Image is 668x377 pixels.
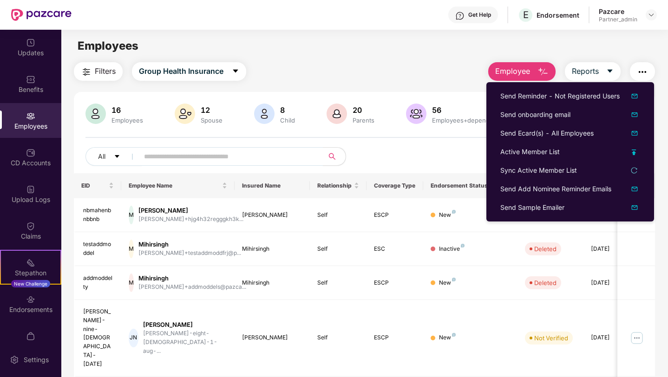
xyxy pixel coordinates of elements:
div: Endorsement Status [431,182,510,189]
div: Self [317,245,359,253]
div: testaddmoddel [83,240,114,258]
img: manageButton [629,331,644,345]
button: Group Health Insurancecaret-down [132,62,246,81]
img: svg+xml;base64,PHN2ZyB4bWxucz0iaHR0cDovL3d3dy53My5vcmcvMjAwMC9zdmciIHhtbG5zOnhsaW5rPSJodHRwOi8vd3... [629,202,640,213]
span: Employee Name [129,182,220,189]
span: search [323,153,341,160]
img: svg+xml;base64,PHN2ZyB4bWxucz0iaHR0cDovL3d3dy53My5vcmcvMjAwMC9zdmciIHdpZHRoPSIyNCIgaGVpZ2h0PSIyNC... [637,66,648,78]
div: Active Member List [500,147,560,157]
div: [DATE] [591,245,633,253]
div: M [129,240,134,258]
div: [PERSON_NAME]+hjg4h32regggkh3k... [138,215,243,224]
span: EID [81,182,107,189]
div: Employees [110,117,145,124]
span: Reports [572,65,599,77]
span: Employees [78,39,138,52]
div: ESC [374,245,416,253]
div: Employees+dependents [430,117,504,124]
div: Get Help [468,11,491,19]
div: Not Verified [534,333,568,343]
div: [PERSON_NAME]-nine-[DEMOGRAPHIC_DATA]-[DATE] [83,307,114,369]
div: Mihirsingh [138,240,241,249]
img: svg+xml;base64,PHN2ZyBpZD0iQmVuZWZpdHMiIHhtbG5zPSJodHRwOi8vd3d3LnczLm9yZy8yMDAwL3N2ZyIgd2lkdGg9Ij... [26,75,35,84]
img: svg+xml;base64,PHN2ZyBpZD0iRHJvcGRvd24tMzJ4MzIiIHhtbG5zPSJodHRwOi8vd3d3LnczLm9yZy8yMDAwL3N2ZyIgd2... [648,11,655,19]
div: Send Add Nominee Reminder Emails [500,184,611,194]
div: [PERSON_NAME] [143,320,227,329]
img: svg+xml;base64,PHN2ZyB4bWxucz0iaHR0cDovL3d3dy53My5vcmcvMjAwMC9zdmciIHhtbG5zOnhsaW5rPSJodHRwOi8vd3... [175,104,195,124]
span: Group Health Insurance [139,65,223,77]
img: svg+xml;base64,PHN2ZyB4bWxucz0iaHR0cDovL3d3dy53My5vcmcvMjAwMC9zdmciIHhtbG5zOnhsaW5rPSJodHRwOi8vd3... [254,104,275,124]
img: svg+xml;base64,PHN2ZyB4bWxucz0iaHR0cDovL3d3dy53My5vcmcvMjAwMC9zdmciIHdpZHRoPSI4IiBoZWlnaHQ9IjgiIH... [452,333,456,337]
img: svg+xml;base64,PHN2ZyB4bWxucz0iaHR0cDovL3d3dy53My5vcmcvMjAwMC9zdmciIHhtbG5zOnhsaW5rPSJodHRwOi8vd3... [406,104,426,124]
div: Parents [351,117,376,124]
div: Send Ecard(s) - All Employees [500,128,594,138]
img: svg+xml;base64,PHN2ZyB4bWxucz0iaHR0cDovL3d3dy53My5vcmcvMjAwMC9zdmciIHdpZHRoPSIyMSIgaGVpZ2h0PSIyMC... [26,258,35,267]
img: svg+xml;base64,PHN2ZyBpZD0iVXBkYXRlZCIgeG1sbnM9Imh0dHA6Ly93d3cudzMub3JnLzIwMDAvc3ZnIiB3aWR0aD0iMj... [26,38,35,47]
img: svg+xml;base64,PHN2ZyBpZD0iVXBsb2FkX0xvZ3MiIGRhdGEtbmFtZT0iVXBsb2FkIExvZ3MiIHhtbG5zPSJodHRwOi8vd3... [26,185,35,194]
div: [PERSON_NAME] [138,206,243,215]
div: [PERSON_NAME] [242,211,303,220]
div: 56 [430,105,504,115]
img: svg+xml;base64,PHN2ZyB4bWxucz0iaHR0cDovL3d3dy53My5vcmcvMjAwMC9zdmciIHdpZHRoPSIyNCIgaGVpZ2h0PSIyNC... [81,66,92,78]
span: caret-down [114,153,120,161]
div: [PERSON_NAME]+testaddmoddfrj@p... [138,249,241,258]
div: ESCP [374,333,416,342]
img: svg+xml;base64,PHN2ZyB4bWxucz0iaHR0cDovL3d3dy53My5vcmcvMjAwMC9zdmciIHdpZHRoPSI4IiBoZWlnaHQ9IjgiIH... [452,278,456,281]
div: New Challenge [11,280,50,287]
div: [PERSON_NAME] [242,333,303,342]
div: M [129,273,134,292]
img: dropDownIcon [629,109,640,120]
span: caret-down [232,67,239,76]
div: Inactive [439,245,465,253]
div: Mihirsingh [242,245,303,253]
img: New Pazcare Logo [11,9,72,21]
div: Stepathon [1,268,60,278]
div: 16 [110,105,145,115]
div: Child [278,117,297,124]
div: [DATE] [591,279,633,287]
div: Self [317,333,359,342]
button: Reportscaret-down [565,62,621,81]
div: M [129,206,134,224]
div: Mihirsingh [242,279,303,287]
th: Employee Name [121,173,235,198]
img: svg+xml;base64,PHN2ZyBpZD0iU2V0dGluZy0yMHgyMCIgeG1sbnM9Imh0dHA6Ly93d3cudzMub3JnLzIwMDAvc3ZnIiB3aW... [10,355,19,364]
img: svg+xml;base64,PHN2ZyB4bWxucz0iaHR0cDovL3d3dy53My5vcmcvMjAwMC9zdmciIHhtbG5zOnhsaW5rPSJodHRwOi8vd3... [629,183,640,195]
div: Send Reminder - Not Registered Users [500,91,620,101]
img: uploadIcon [632,149,636,155]
img: svg+xml;base64,PHN2ZyBpZD0iQ2xhaW0iIHhtbG5zPSJodHRwOi8vd3d3LnczLm9yZy8yMDAwL3N2ZyIgd2lkdGg9IjIwIi... [26,221,35,231]
img: svg+xml;base64,PHN2ZyB4bWxucz0iaHR0cDovL3d3dy53My5vcmcvMjAwMC9zdmciIHdpZHRoPSI4IiBoZWlnaHQ9IjgiIH... [452,210,456,214]
button: Allcaret-down [85,147,142,166]
div: New [439,333,456,342]
div: ESCP [374,279,416,287]
button: Filters [74,62,123,81]
th: Coverage Type [367,173,423,198]
img: svg+xml;base64,PHN2ZyBpZD0iTXlfT3JkZXJzIiBkYXRhLW5hbWU9Ik15IE9yZGVycyIgeG1sbnM9Imh0dHA6Ly93d3cudz... [26,331,35,341]
div: Deleted [534,244,557,253]
button: search [323,147,346,166]
th: EID [74,173,121,198]
img: svg+xml;base64,PHN2ZyBpZD0iSGVscC0zMngzMiIgeG1sbnM9Imh0dHA6Ly93d3cudzMub3JnLzIwMDAvc3ZnIiB3aWR0aD... [455,11,465,20]
img: svg+xml;base64,PHN2ZyB4bWxucz0iaHR0cDovL3d3dy53My5vcmcvMjAwMC9zdmciIHdpZHRoPSI4IiBoZWlnaHQ9IjgiIH... [461,244,465,247]
div: Endorsement [537,11,579,19]
span: Employee [495,65,530,77]
th: Relationship [310,173,367,198]
img: svg+xml;base64,PHN2ZyB4bWxucz0iaHR0cDovL3d3dy53My5vcmcvMjAwMC9zdmciIHhtbG5zOnhsaW5rPSJodHRwOi8vd3... [85,104,106,124]
div: Send Sample Emailer [500,202,564,213]
th: Insured Name [235,173,310,198]
div: New [439,279,456,287]
div: Self [317,211,359,220]
img: svg+xml;base64,PHN2ZyB4bWxucz0iaHR0cDovL3d3dy53My5vcmcvMjAwMC9zdmciIHhtbG5zOnhsaW5rPSJodHRwOi8vd3... [537,66,549,78]
span: Filters [95,65,116,77]
div: [DATE] [591,333,633,342]
div: Partner_admin [599,16,637,23]
img: svg+xml;base64,PHN2ZyB4bWxucz0iaHR0cDovL3d3dy53My5vcmcvMjAwMC9zdmciIHhtbG5zOnhsaW5rPSJodHRwOi8vd3... [327,104,347,124]
div: addmoddelty [83,274,114,292]
span: caret-down [606,67,614,76]
img: svg+xml;base64,PHN2ZyBpZD0iRW1wbG95ZWVzIiB4bWxucz0iaHR0cDovL3d3dy53My5vcmcvMjAwMC9zdmciIHdpZHRoPS... [26,111,35,121]
div: Spouse [199,117,224,124]
div: 8 [278,105,297,115]
div: Send onboarding email [500,110,570,120]
div: 12 [199,105,224,115]
span: Relationship [317,182,352,189]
